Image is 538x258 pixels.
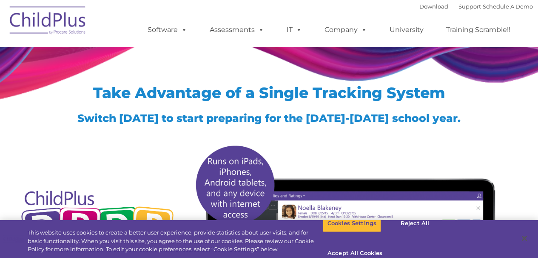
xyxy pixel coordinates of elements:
a: Schedule A Demo [483,3,533,10]
a: Software [139,21,196,38]
a: IT [278,21,310,38]
span: Switch [DATE] to start preparing for the [DATE]-[DATE] school year. [77,112,461,125]
img: ChildPlus by Procare Solutions [6,0,91,43]
a: Company [316,21,376,38]
a: Download [419,3,448,10]
span: Take Advantage of a Single Tracking System [93,84,445,102]
button: Close [515,229,534,248]
button: Reject All [388,215,441,232]
a: University [381,21,432,38]
button: Cookies Settings [323,215,381,232]
a: Support [458,3,481,10]
div: This website uses cookies to create a better user experience, provide statistics about user visit... [28,229,323,254]
a: Assessments [201,21,273,38]
font: | [419,3,533,10]
a: Training Scramble!! [438,21,519,38]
